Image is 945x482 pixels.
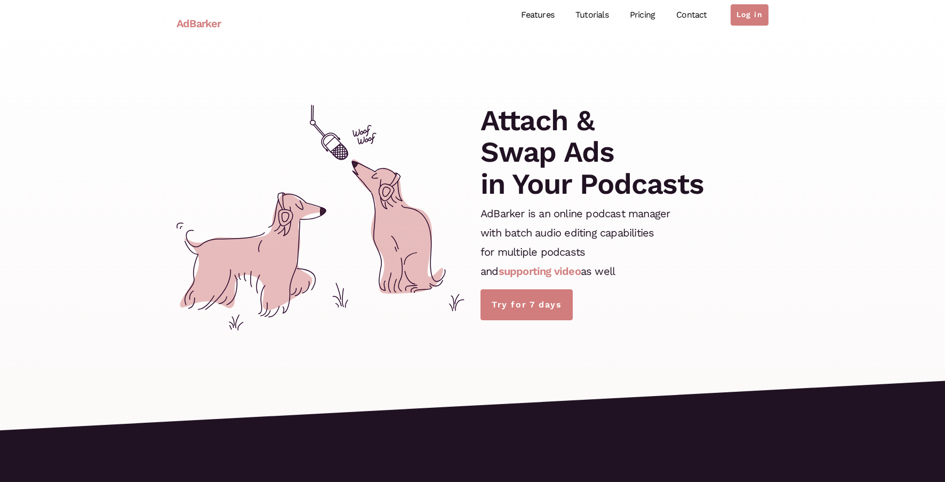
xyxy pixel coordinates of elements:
[731,4,768,26] a: Log in
[177,105,465,330] img: cover.svg
[480,204,670,281] p: AdBarker is an online podcast manager with batch audio editing capabilities for multiple podcasts...
[480,105,704,200] h1: Attach & Swap Ads in Your Podcasts
[499,265,581,278] a: supporting video
[177,11,221,36] a: AdBarker
[480,289,573,320] a: Try for 7 days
